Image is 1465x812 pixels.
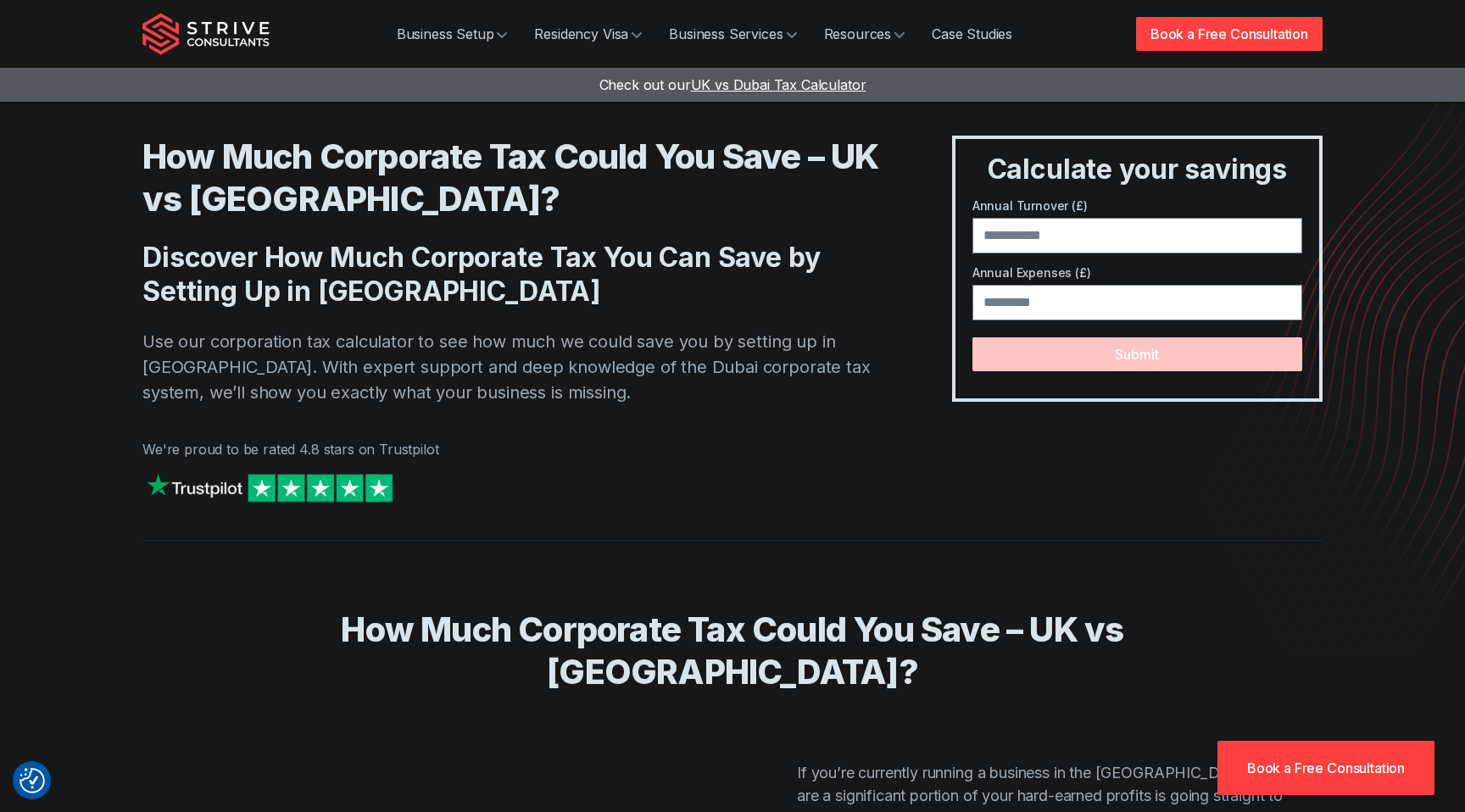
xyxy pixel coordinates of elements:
[19,768,45,793] button: Consent Preferences
[972,337,1302,371] button: Submit
[142,13,270,55] img: Strive Consultants
[1217,741,1434,795] a: Book a Free Consultation
[142,439,884,459] p: We're proud to be rated 4.8 stars on Trustpilot
[142,329,884,405] p: Use our corporation tax calculator to see how much we could save you by setting up in [GEOGRAPHIC...
[691,76,866,93] span: UK vs Dubai Tax Calculator
[142,241,884,309] h2: Discover How Much Corporate Tax You Can Save by Setting Up in [GEOGRAPHIC_DATA]
[918,17,1026,51] a: Case Studies
[972,264,1302,281] label: Annual Expenses (£)
[142,470,397,506] img: Strive on Trustpilot
[599,76,866,93] a: Check out ourUK vs Dubai Tax Calculator
[19,768,45,793] img: Revisit consent button
[810,17,919,51] a: Resources
[383,17,521,51] a: Business Setup
[521,17,655,51] a: Residency Visa
[1136,17,1323,51] a: Book a Free Consultation
[190,609,1275,693] h2: How Much Corporate Tax Could You Save – UK vs [GEOGRAPHIC_DATA]?
[972,197,1302,214] label: Annual Turnover (£)
[962,153,1312,186] h3: Calculate your savings
[655,17,810,51] a: Business Services
[142,136,884,220] h1: How Much Corporate Tax Could You Save – UK vs [GEOGRAPHIC_DATA]?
